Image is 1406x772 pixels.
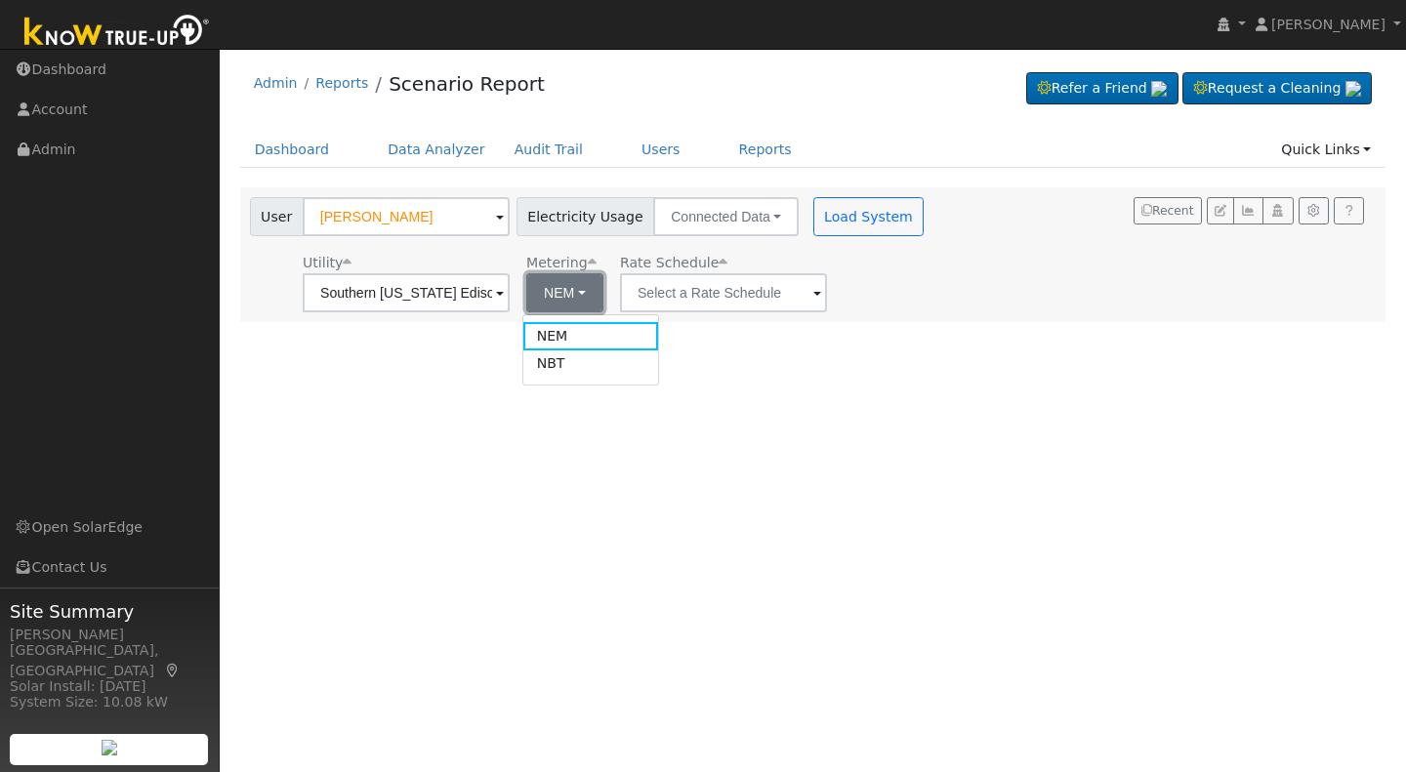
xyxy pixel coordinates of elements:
[1182,72,1372,105] a: Request a Cleaning
[10,692,209,712] div: System Size: 10.08 kW
[164,663,182,678] a: Map
[1233,197,1263,224] button: Multi-Series Graph
[526,273,603,312] button: NEM
[517,197,654,236] span: Electricity Usage
[1345,81,1361,97] img: retrieve
[10,640,209,681] div: [GEOGRAPHIC_DATA], [GEOGRAPHIC_DATA]
[523,350,659,378] a: NBT
[653,197,799,236] button: Connected Data
[15,11,220,55] img: Know True-Up
[1334,197,1364,224] a: Help Link
[627,132,695,168] a: Users
[1151,81,1167,97] img: retrieve
[303,253,510,273] div: Utility
[10,598,209,625] span: Site Summary
[10,625,209,645] div: [PERSON_NAME]
[303,273,510,312] input: Select a Utility
[1207,197,1234,224] button: Edit User
[813,197,925,236] button: Load System
[500,132,598,168] a: Audit Trail
[1299,197,1329,224] button: Settings
[724,132,806,168] a: Reports
[1026,72,1179,105] a: Refer a Friend
[1271,17,1385,32] span: [PERSON_NAME]
[1134,197,1202,224] button: Recent
[102,740,117,755] img: retrieve
[1266,132,1385,168] a: Quick Links
[250,197,304,236] span: User
[240,132,345,168] a: Dashboard
[526,253,603,273] div: Metering
[10,676,209,697] div: Solar Install: [DATE]
[620,255,727,270] span: Alias: None
[523,322,659,349] a: NEM
[1262,197,1293,224] button: Login As
[315,75,368,91] a: Reports
[373,132,500,168] a: Data Analyzer
[620,273,827,312] input: Select a Rate Schedule
[254,75,298,91] a: Admin
[303,197,510,236] input: Select a User
[389,72,545,96] a: Scenario Report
